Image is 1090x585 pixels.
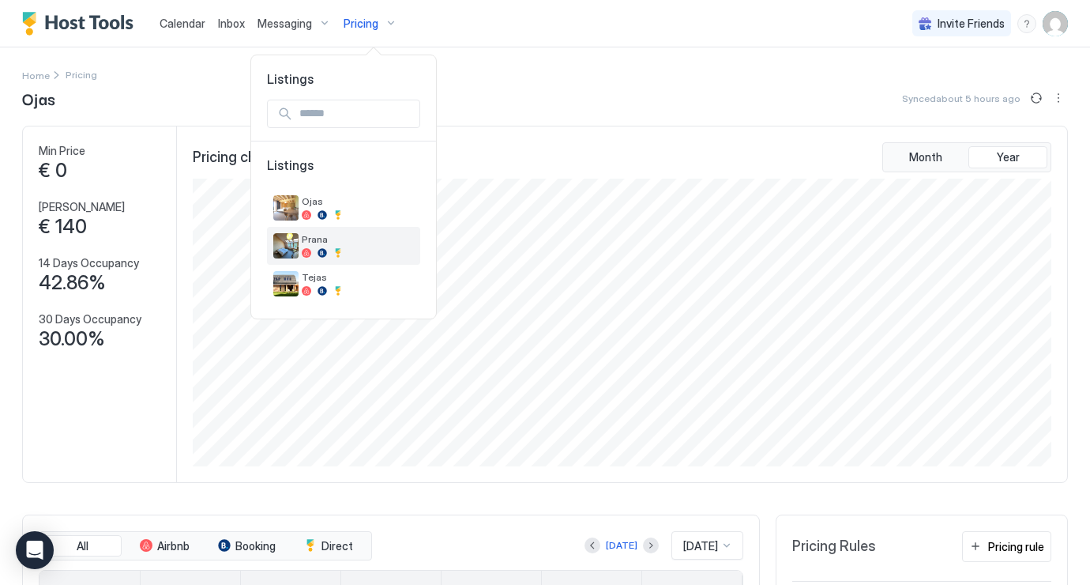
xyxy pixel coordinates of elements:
div: listing image [273,271,299,296]
span: Prana [302,233,414,245]
span: Listings [267,157,420,189]
div: listing image [273,233,299,259]
div: Open Intercom Messenger [16,531,54,569]
input: Input Field [293,100,419,127]
div: listing image [273,195,299,221]
span: Tejas [302,271,414,283]
span: Ojas [302,195,414,207]
span: Listings [251,71,436,87]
